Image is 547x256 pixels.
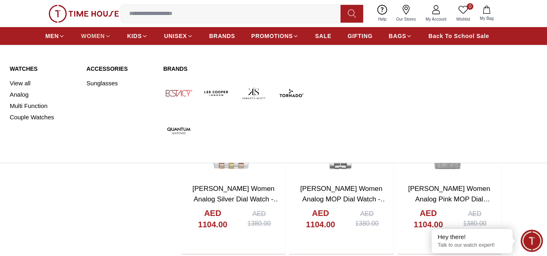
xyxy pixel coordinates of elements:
[276,78,307,109] img: Tornado
[521,230,543,252] div: Chat Widget
[163,78,194,109] img: Ecstacy
[10,78,77,89] a: View all
[375,16,390,22] span: Help
[389,29,412,43] a: BAGS
[315,29,331,43] a: SALE
[389,32,406,40] span: BAGS
[453,16,473,22] span: Wishlist
[10,100,77,112] a: Multi Function
[163,115,194,146] img: Quantum
[10,112,77,123] a: Couple Watches
[315,32,331,40] span: SALE
[297,207,344,230] h4: AED 1104.00
[45,32,59,40] span: MEN
[422,16,450,22] span: My Account
[373,3,392,24] a: Help
[241,209,278,228] div: AED 1380.00
[438,242,507,249] p: Talk to our watch expert!
[347,32,372,40] span: GIFTING
[408,185,490,213] a: [PERSON_NAME] Women Analog Pink MOP Dial Watch - MK4518
[300,185,387,213] a: [PERSON_NAME] Women Analog MOP Dial Watch - MK3900
[127,32,142,40] span: KIDS
[163,65,307,73] a: Brands
[467,3,473,10] span: 0
[45,29,65,43] a: MEN
[10,65,77,73] a: Watches
[393,16,419,22] span: Our Stores
[192,185,280,213] a: [PERSON_NAME] Women Analog Silver Dial Watch - MK3203
[209,29,235,43] a: BRANDS
[451,3,475,24] a: 0Wishlist
[405,207,452,230] h4: AED 1104.00
[238,78,270,109] img: Kenneth Scott
[477,15,497,21] span: My Bag
[438,233,507,241] div: Hey there!
[456,209,493,228] div: AED 1380.00
[392,3,421,24] a: Our Stores
[87,65,154,73] a: Accessories
[347,29,372,43] a: GIFTING
[349,209,385,228] div: AED 1380.00
[10,89,77,100] a: Analog
[87,78,154,89] a: Sunglasses
[81,32,105,40] span: WOMEN
[251,32,293,40] span: PROMOTIONS
[251,29,299,43] a: PROMOTIONS
[475,4,498,23] button: My Bag
[189,207,236,230] h4: AED 1104.00
[49,5,119,23] img: ...
[428,29,489,43] a: Back To School Sale
[164,29,193,43] a: UNISEX
[428,32,489,40] span: Back To School Sale
[209,32,235,40] span: BRANDS
[81,29,111,43] a: WOMEN
[127,29,148,43] a: KIDS
[164,32,187,40] span: UNISEX
[201,78,232,109] img: Lee Cooper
